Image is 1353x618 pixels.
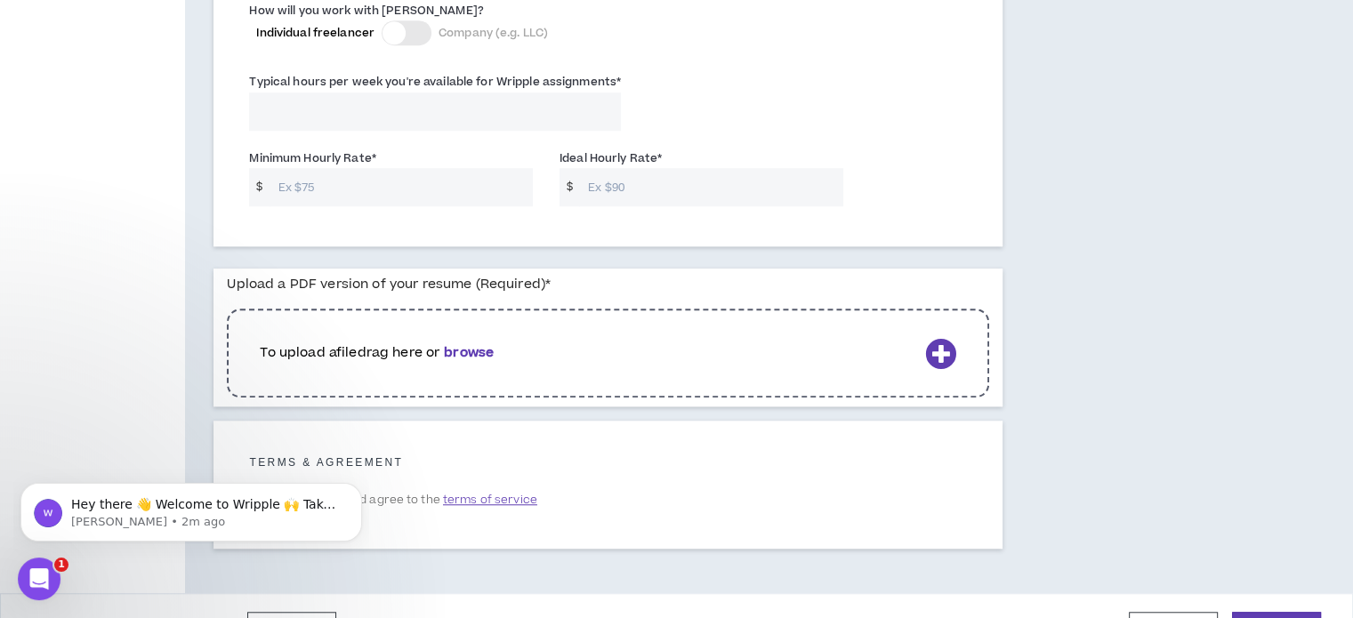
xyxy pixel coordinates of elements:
[249,144,375,173] label: Minimum Hourly Rate
[249,168,270,206] span: $
[227,300,989,406] div: To upload afiledrag here orbrowse
[560,168,580,206] span: $
[256,25,374,41] span: Individual freelancer
[13,445,369,570] iframe: Intercom notifications message
[579,168,842,206] input: Ex $90
[439,25,548,41] span: Company (e.g. LLC)
[444,343,494,362] b: browse
[443,491,537,509] span: terms of service
[227,269,551,300] label: Upload a PDF version of your resume (Required)
[249,68,621,96] label: Typical hours per week you're available for Wripple assignments
[270,168,533,206] input: Ex $75
[560,144,662,173] label: Ideal Hourly Rate
[249,486,545,513] label: I have read and agree to the
[260,343,917,363] p: To upload a file drag here or
[249,456,967,469] h5: Terms & Agreement
[54,558,68,572] span: 1
[18,558,60,600] iframe: Intercom live chat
